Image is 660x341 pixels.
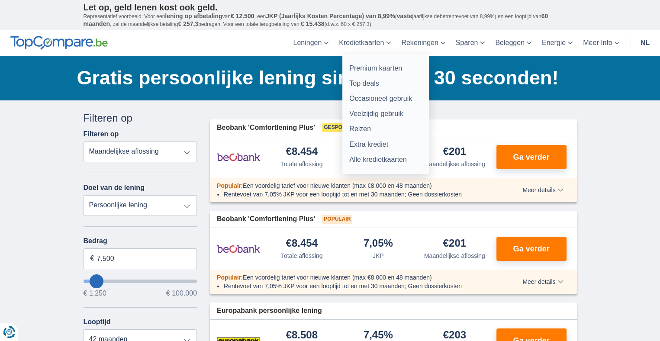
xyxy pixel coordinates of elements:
span: Beobank 'Comfortlening Plus' [217,214,315,224]
img: product.pl.alt Beobank [217,146,260,168]
a: Premium kaarten [346,61,425,76]
a: Extra krediet [346,137,425,152]
a: Kredietkaarten [334,30,396,56]
label: Bedrag [84,237,197,245]
a: nl [635,30,655,56]
a: Leningen [288,30,334,56]
a: Top deals [346,76,425,91]
span: Een voordelig tarief voor nieuwe klanten (max €8.000 en 48 maanden) [243,274,432,281]
button: Meer details [516,278,570,285]
h1: Gratis persoonlijke lening simulatie in 30 seconden! [77,64,577,91]
img: TopCompare [10,36,108,50]
div: €201 [443,238,466,250]
a: Veelzijdig gebruik [346,106,425,121]
span: lening op afbetaling [165,13,222,19]
button: Meer details [516,187,570,193]
a: Reizen [346,121,425,136]
span: Een voordelig tarief voor nieuwe klanten (max €8.000 en 48 maanden) [243,182,432,189]
a: Sparen [451,30,490,56]
button: Ga verder [496,145,567,169]
span: Beobank 'Comfortlening Plus' [217,123,315,133]
label: Doel van de lening [84,184,145,192]
span: Populair [217,274,241,281]
div: Filteren op [84,111,197,125]
div: 7,05% [364,238,393,250]
span: € [90,254,94,264]
div: : [210,273,498,282]
div: JKP [373,251,384,260]
div: €8.454 [286,238,318,250]
div: : [210,181,498,190]
a: Energie [537,30,578,56]
a: Beleggen [490,30,537,56]
a: Rekeningen [396,30,450,56]
span: 60 maanden [84,13,548,27]
div: Totale aflossing [281,251,323,260]
span: Meer details [522,279,563,285]
p: Let op, geld lenen kost ook geld. [84,2,577,13]
span: € 100.000 [166,290,197,297]
span: Ga verder [513,153,549,161]
span: Populair [217,182,241,189]
span: JKP (Jaarlijks Kosten Percentage) van 8,99% [266,13,395,19]
label: Filteren op [84,130,119,138]
div: Totale aflossing [281,160,323,168]
a: Meer Info [578,30,625,56]
span: Ga verder [513,245,549,253]
div: €201 [443,146,466,158]
a: Alle kredietkaarten [346,152,425,167]
p: Representatief voorbeeld: Voor een van , een ( jaarlijkse debetrentevoet van 8,99%) en een loopti... [84,13,577,28]
div: €8.454 [286,146,318,158]
span: Gesponsord [322,123,363,132]
span: Meer details [522,187,563,193]
span: € 12.500 [231,13,254,19]
img: product.pl.alt Beobank [217,238,260,260]
label: Looptijd [84,318,111,326]
li: Rentevoet van 7,05% JKP voor een looptijd tot en met 30 maanden; Geen dossierkosten [224,190,491,199]
span: Europabank persoonlijke lening [217,306,322,316]
a: Occasioneel gebruik [346,91,425,106]
button: Ga verder [496,237,567,261]
div: Maandelijkse aflossing [424,251,485,260]
span: vaste [397,13,412,19]
span: Populair [322,215,352,224]
span: € 257,3 [178,20,198,27]
li: Rentevoet van 7,05% JKP voor een looptijd tot en met 30 maanden; Geen dossierkosten [224,282,491,290]
span: € 1.250 [84,290,106,297]
span: € 15.438 [301,20,325,27]
input: wantToBorrow [84,280,197,283]
div: Maandelijkse aflossing [424,160,485,168]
